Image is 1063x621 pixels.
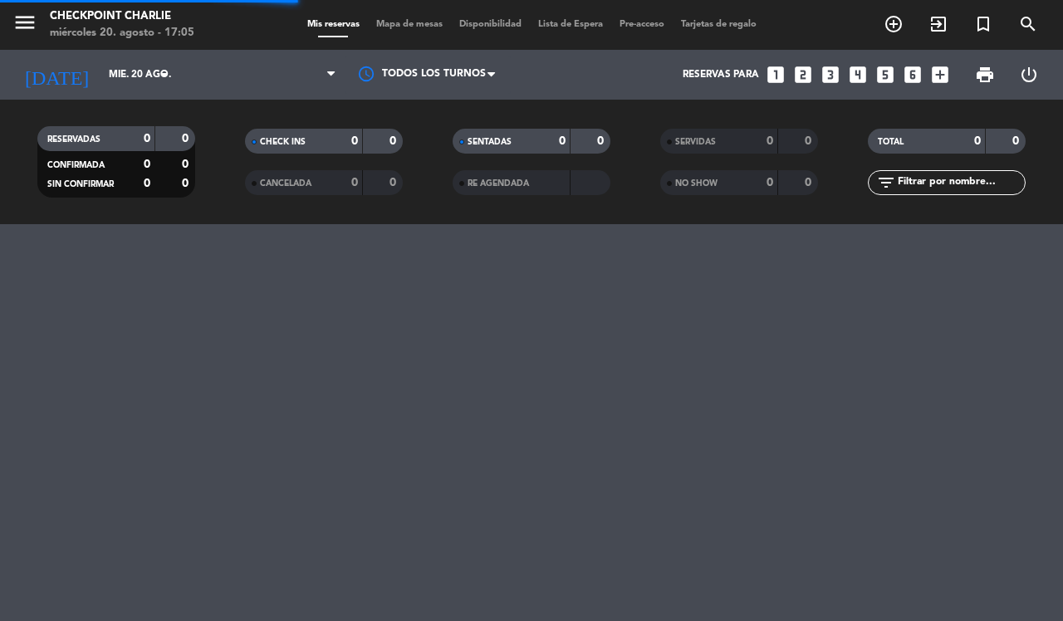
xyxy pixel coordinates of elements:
[792,64,814,86] i: looks_two
[50,8,194,25] div: Checkpoint Charlie
[929,64,951,86] i: add_box
[1018,14,1038,34] i: search
[597,135,607,147] strong: 0
[805,177,815,188] strong: 0
[874,64,896,86] i: looks_5
[1019,65,1039,85] i: power_settings_new
[12,10,37,35] i: menu
[896,174,1025,192] input: Filtrar por nombre...
[530,20,611,29] span: Lista de Espera
[154,65,174,85] i: arrow_drop_down
[47,161,105,169] span: CONFIRMADA
[468,138,512,146] span: SENTADAS
[765,64,786,86] i: looks_one
[47,180,114,188] span: SIN CONFIRMAR
[820,64,841,86] i: looks_3
[47,135,100,144] span: RESERVADAS
[182,159,192,170] strong: 0
[675,138,716,146] span: SERVIDAS
[767,177,773,188] strong: 0
[975,65,995,85] span: print
[144,133,150,144] strong: 0
[611,20,673,29] span: Pre-acceso
[368,20,451,29] span: Mapa de mesas
[878,138,904,146] span: TOTAL
[144,178,150,189] strong: 0
[50,25,194,42] div: miércoles 20. agosto - 17:05
[351,177,358,188] strong: 0
[468,179,529,188] span: RE AGENDADA
[389,135,399,147] strong: 0
[182,178,192,189] strong: 0
[876,173,896,193] i: filter_list
[675,179,718,188] span: NO SHOW
[683,69,759,81] span: Reservas para
[260,138,306,146] span: CHECK INS
[805,135,815,147] strong: 0
[928,14,948,34] i: exit_to_app
[559,135,566,147] strong: 0
[182,133,192,144] strong: 0
[1007,50,1051,100] div: LOG OUT
[12,10,37,41] button: menu
[1012,135,1022,147] strong: 0
[389,177,399,188] strong: 0
[884,14,904,34] i: add_circle_outline
[847,64,869,86] i: looks_4
[974,135,981,147] strong: 0
[299,20,368,29] span: Mis reservas
[144,159,150,170] strong: 0
[12,56,100,93] i: [DATE]
[260,179,311,188] span: CANCELADA
[351,135,358,147] strong: 0
[767,135,773,147] strong: 0
[451,20,530,29] span: Disponibilidad
[973,14,993,34] i: turned_in_not
[902,64,923,86] i: looks_6
[673,20,765,29] span: Tarjetas de regalo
